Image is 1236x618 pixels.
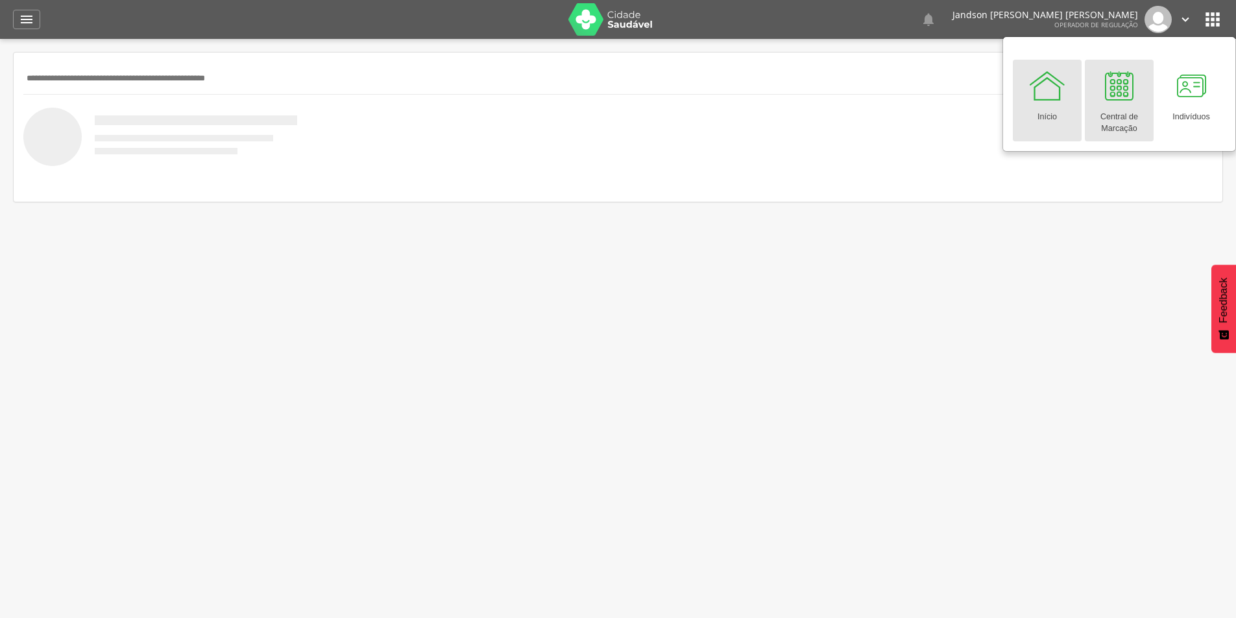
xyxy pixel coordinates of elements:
a:  [13,10,40,29]
a: Central de Marcação [1085,60,1154,141]
span: Feedback [1218,278,1230,323]
a:  [1178,6,1193,33]
i:  [1202,9,1223,30]
i:  [921,12,936,27]
button: Feedback - Mostrar pesquisa [1211,265,1236,353]
i:  [1178,12,1193,27]
a: Indivíduos [1157,60,1226,141]
i:  [19,12,34,27]
p: Jandson [PERSON_NAME] [PERSON_NAME] [952,10,1138,19]
span: Operador de regulação [1054,20,1138,29]
a:  [921,6,936,33]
